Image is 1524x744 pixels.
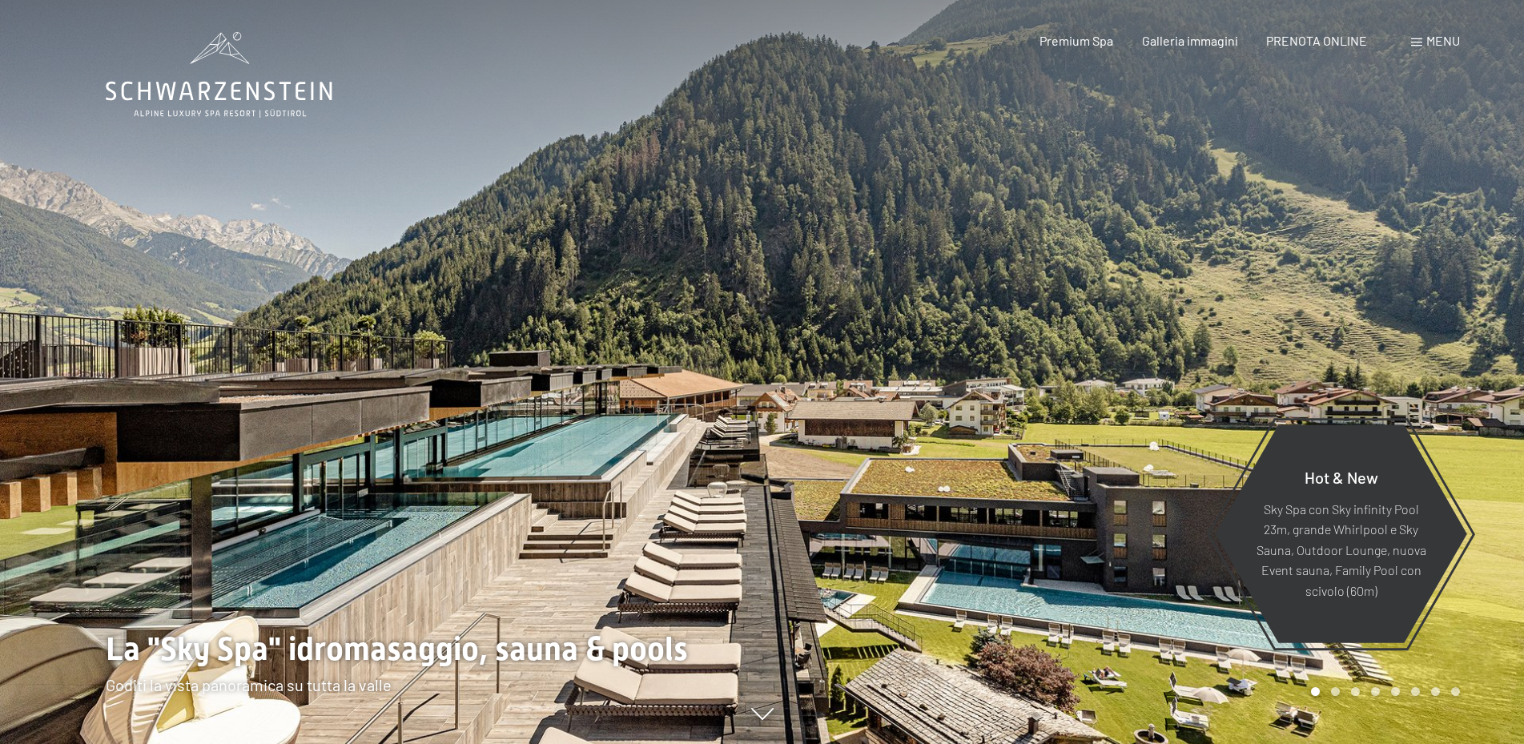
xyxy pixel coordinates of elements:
div: Carousel Page 2 [1331,687,1340,696]
div: Carousel Page 4 [1371,687,1380,696]
div: Carousel Page 6 [1411,687,1420,696]
div: Carousel Page 3 [1351,687,1360,696]
div: Carousel Page 7 [1431,687,1440,696]
div: Carousel Pagination [1305,687,1460,696]
a: Hot & New Sky Spa con Sky infinity Pool 23m, grande Whirlpool e Sky Sauna, Outdoor Lounge, nuova ... [1214,424,1468,644]
a: Premium Spa [1039,33,1113,48]
span: Hot & New [1305,467,1378,486]
a: Galleria immagini [1142,33,1238,48]
div: Carousel Page 1 (Current Slide) [1311,687,1320,696]
span: Menu [1426,33,1460,48]
p: Sky Spa con Sky infinity Pool 23m, grande Whirlpool e Sky Sauna, Outdoor Lounge, nuova Event saun... [1254,498,1428,601]
a: PRENOTA ONLINE [1266,33,1367,48]
div: Carousel Page 8 [1451,687,1460,696]
div: Carousel Page 5 [1391,687,1400,696]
